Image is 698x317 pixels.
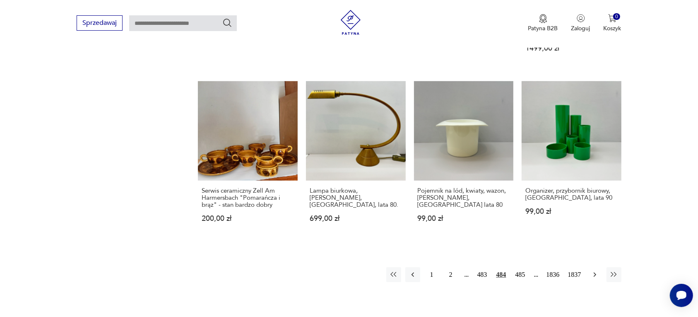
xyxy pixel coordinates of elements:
p: 699,00 zł [310,215,402,222]
button: 483 [475,267,490,282]
a: Pojemnik na lód, kwiaty, wazon, Koziol, Niemcy lata 80Pojemnik na lód, kwiaty, wazon, [PERSON_NAM... [414,81,514,239]
h3: Serwis ceramiczny Zell Am Harmersbach "Pomarańcza i brąz" - stan bardzo dobry [202,187,294,208]
h3: Pojemnik na lód, kwiaty, wazon, [PERSON_NAME], [GEOGRAPHIC_DATA] lata 80 [418,187,510,208]
button: 1837 [566,267,583,282]
button: Szukaj [222,18,232,28]
a: Lampa biurkowa, Asmuth Leuchten, Niemcy, lata 80.Lampa biurkowa, [PERSON_NAME], [GEOGRAPHIC_DATA]... [306,81,406,239]
p: 99,00 zł [418,215,510,222]
button: 0Koszyk [604,14,621,32]
button: Zaloguj [571,14,590,32]
a: Ikona medaluPatyna B2B [528,14,558,32]
h3: Organizer, przybornik biurowy, [GEOGRAPHIC_DATA], lata 90 [525,187,618,201]
div: 0 [613,13,620,20]
button: 2 [443,267,458,282]
button: Sprzedawaj [77,15,123,31]
button: 1 [424,267,439,282]
h3: Lampa biurkowa, [PERSON_NAME], [GEOGRAPHIC_DATA], lata 80. [310,187,402,208]
button: 484 [494,267,509,282]
img: Ikona medalu [539,14,547,23]
p: Koszyk [604,24,621,32]
img: Ikona koszyka [608,14,616,22]
p: Patyna B2B [528,24,558,32]
button: 485 [513,267,528,282]
button: Patyna B2B [528,14,558,32]
button: 1836 [544,267,562,282]
img: Patyna - sklep z meblami i dekoracjami vintage [338,10,363,35]
iframe: Smartsupp widget button [670,284,693,307]
a: Serwis ceramiczny Zell Am Harmersbach "Pomarańcza i brąz" - stan bardzo dobrySerwis ceramiczny Ze... [198,81,298,239]
p: Zaloguj [571,24,590,32]
a: Sprzedawaj [77,21,123,27]
a: Organizer, przybornik biurowy, Włochy, lata 90Organizer, przybornik biurowy, [GEOGRAPHIC_DATA], l... [522,81,621,239]
p: 200,00 zł [202,215,294,222]
p: 1499,00 zł [525,45,618,52]
p: 99,00 zł [525,208,618,215]
img: Ikonka użytkownika [577,14,585,22]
